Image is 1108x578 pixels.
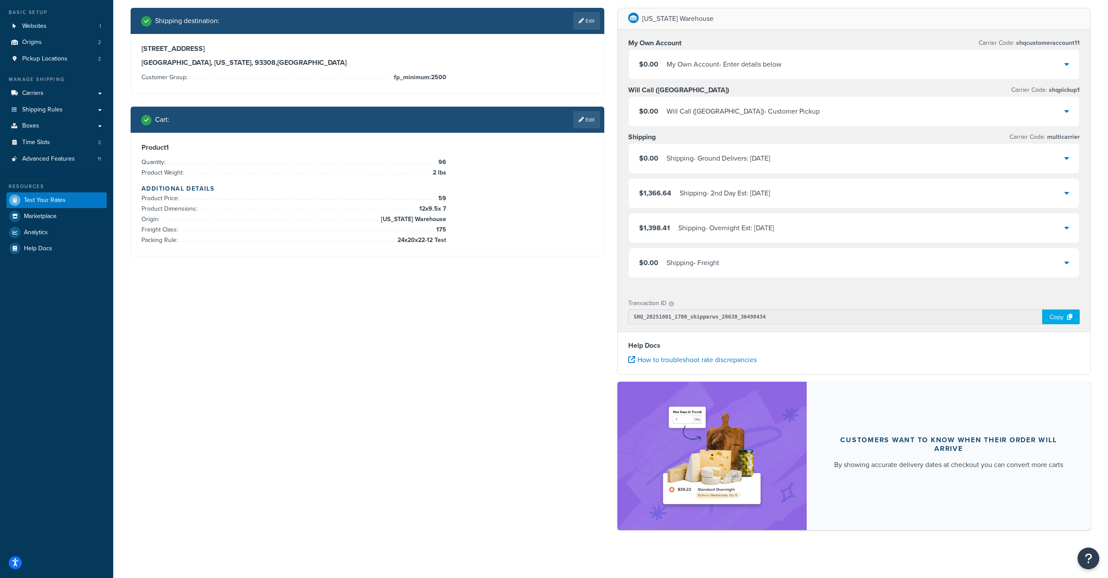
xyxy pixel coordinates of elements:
[628,297,667,309] p: Transaction ID
[22,39,42,46] span: Origins
[678,222,774,234] div: Shipping - Overnight Est: [DATE]
[7,85,107,101] a: Carriers
[22,122,39,130] span: Boxes
[639,188,671,198] span: $1,366.64
[7,225,107,240] a: Analytics
[642,13,714,25] p: [US_STATE] Warehouse
[1045,132,1080,141] span: multicarrier
[22,90,44,97] span: Carriers
[141,143,593,152] h3: Product 1
[828,436,1070,453] div: Customers want to know when their order will arrive
[392,72,446,83] span: fp_minimum:2500
[834,460,1063,470] div: By showing accurate delivery dates at checkout you can convert more carts
[639,258,658,268] span: $0.00
[7,241,107,256] a: Help Docs
[22,139,50,146] span: Time Slots
[24,229,48,236] span: Analytics
[141,168,186,177] span: Product Weight:
[7,151,107,167] a: Advanced Features11
[1042,309,1080,324] div: Copy
[639,106,658,116] span: $0.00
[628,86,729,94] h3: Will Call ([GEOGRAPHIC_DATA])
[667,58,781,71] div: My Own Account - Enter details below
[7,102,107,118] a: Shipping Rules
[141,184,593,193] h4: Additional Details
[141,58,593,67] h3: [GEOGRAPHIC_DATA], [US_STATE], 93308 , [GEOGRAPHIC_DATA]
[7,151,107,167] li: Advanced Features
[22,106,63,114] span: Shipping Rules
[680,187,770,199] div: Shipping - 2nd Day Est: [DATE]
[141,235,180,245] span: Packing Rule:
[22,23,47,30] span: Websites
[141,225,180,234] span: Freight Class:
[155,17,219,25] h2: Shipping destination :
[628,39,681,47] h3: My Own Account
[628,340,1080,351] h4: Help Docs
[7,9,107,16] div: Basic Setup
[667,257,719,269] div: Shipping - Freight
[639,153,658,163] span: $0.00
[657,395,766,517] img: feature-image-ddt-36eae7f7280da8017bfb280eaccd9c446f90b1fe08728e4019434db127062ab4.png
[22,55,67,63] span: Pickup Locations
[24,213,57,220] span: Marketplace
[22,155,75,163] span: Advanced Features
[7,118,107,134] a: Boxes
[7,183,107,190] div: Resources
[1011,84,1080,96] p: Carrier Code:
[1010,131,1080,143] p: Carrier Code:
[628,133,656,141] h3: Shipping
[141,204,199,213] span: Product Dimensions:
[7,76,107,83] div: Manage Shipping
[7,51,107,67] a: Pickup Locations2
[417,204,446,214] span: 12 x 9.5 x 7
[98,139,101,146] span: 2
[7,208,107,224] a: Marketplace
[667,152,770,165] div: Shipping - Ground Delivers: [DATE]
[141,44,593,53] h3: [STREET_ADDRESS]
[7,51,107,67] li: Pickup Locations
[141,73,190,82] span: Customer Group:
[628,355,757,365] a: How to troubleshoot rate discrepancies
[639,223,670,233] span: $1,398.41
[573,111,600,128] a: Edit
[7,34,107,50] li: Origins
[436,157,446,168] span: 96
[667,105,820,118] div: Will Call ([GEOGRAPHIC_DATA]) - Customer Pickup
[7,134,107,151] li: Time Slots
[7,134,107,151] a: Time Slots2
[141,194,181,203] span: Product Price:
[24,245,52,252] span: Help Docs
[395,235,446,245] span: 24x20x22-12 Test
[573,12,600,30] a: Edit
[436,193,446,204] span: 59
[98,55,101,63] span: 2
[155,116,169,124] h2: Cart :
[99,23,101,30] span: 1
[98,155,101,163] span: 11
[24,197,66,204] span: Test Your Rates
[141,158,168,167] span: Quantity:
[639,59,658,69] span: $0.00
[7,18,107,34] a: Websites1
[7,18,107,34] li: Websites
[379,214,446,225] span: [US_STATE] Warehouse
[431,168,446,178] span: 2 lbs
[98,39,101,46] span: 2
[7,192,107,208] a: Test Your Rates
[1078,548,1099,569] button: Open Resource Center
[141,215,162,224] span: Origin:
[979,37,1080,49] p: Carrier Code:
[7,34,107,50] a: Origins2
[434,225,446,235] span: 175
[1047,85,1080,94] span: shqpickup1
[1014,38,1080,47] span: shqcustomeraccount11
